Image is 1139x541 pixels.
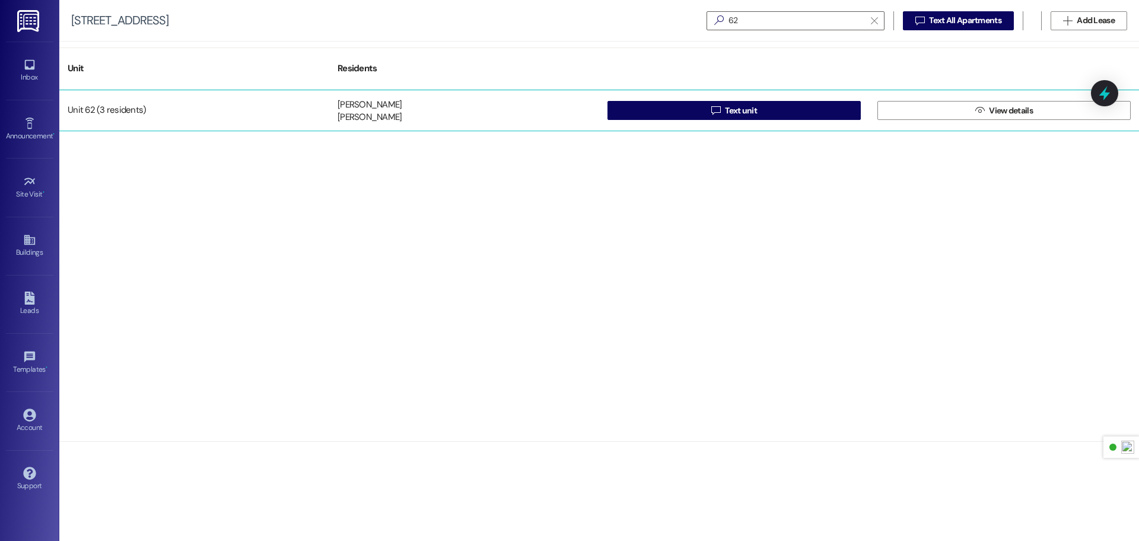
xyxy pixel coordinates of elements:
[53,130,55,138] span: •
[865,12,884,30] button: Clear text
[711,106,720,115] i: 
[6,347,53,379] a: Templates •
[6,230,53,262] a: Buildings
[59,54,329,83] div: Unit
[871,16,877,26] i: 
[728,12,865,29] input: Search by resident name or unit number
[6,463,53,495] a: Support
[710,14,728,27] i: 
[6,172,53,204] a: Site Visit •
[1077,14,1115,27] span: Add Lease
[6,405,53,437] a: Account
[71,14,168,27] div: [STREET_ADDRESS]
[338,99,402,111] div: [PERSON_NAME]
[6,55,53,87] a: Inbox
[877,101,1131,120] button: View details
[17,10,42,32] img: ResiDesk Logo
[975,106,984,115] i: 
[607,101,861,120] button: Text unit
[46,363,47,372] span: •
[6,288,53,320] a: Leads
[989,105,1033,117] span: View details
[43,188,44,197] span: •
[59,99,329,122] div: Unit 62 (3 residents)
[929,14,1001,27] span: Text All Apartments
[338,112,402,124] div: [PERSON_NAME]
[1051,11,1127,30] button: Add Lease
[329,54,599,83] div: Residents
[725,105,757,117] span: Text unit
[1063,16,1072,26] i: 
[903,11,1014,30] button: Text All Apartments
[915,16,924,26] i: 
